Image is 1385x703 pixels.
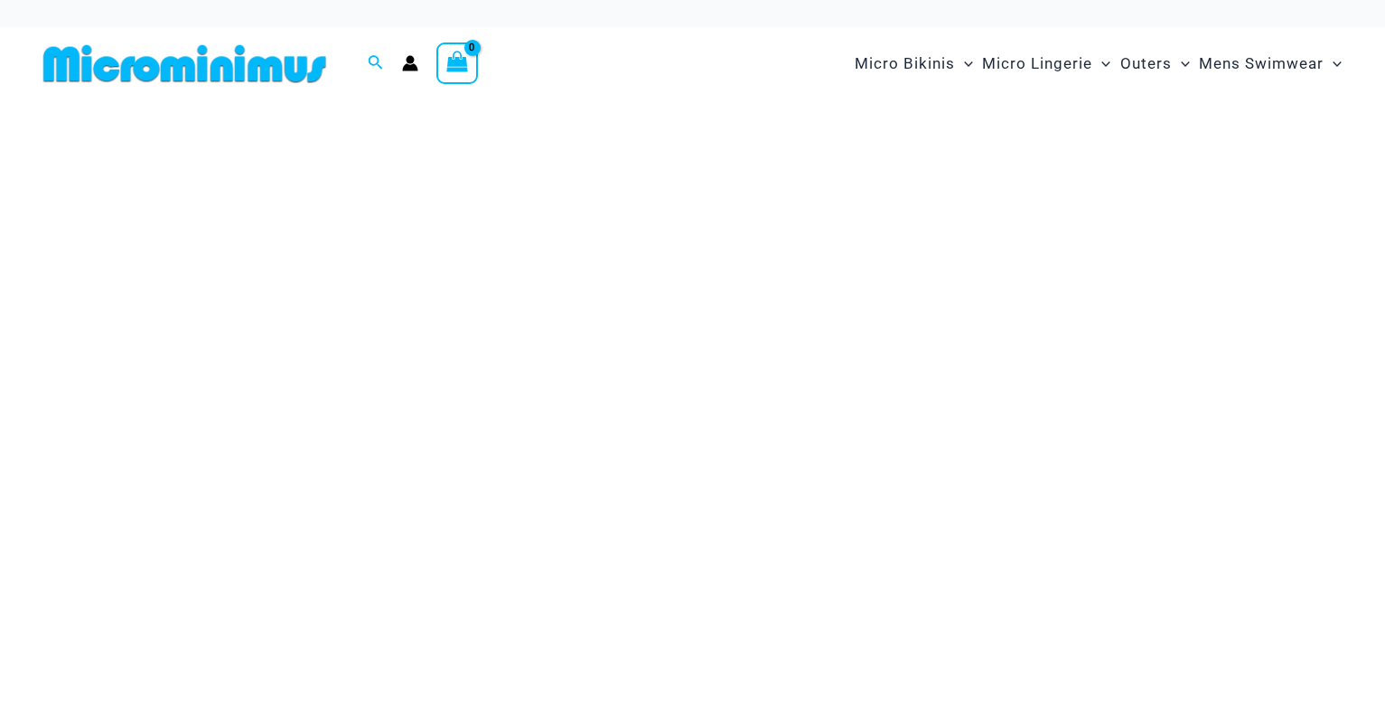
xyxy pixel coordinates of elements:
[1120,41,1172,87] span: Outers
[36,43,333,84] img: MM SHOP LOGO FLAT
[1194,36,1346,91] a: Mens SwimwearMenu ToggleMenu Toggle
[436,42,478,84] a: View Shopping Cart, empty
[1092,41,1110,87] span: Menu Toggle
[847,33,1349,94] nav: Site Navigation
[402,55,418,71] a: Account icon link
[1172,41,1190,87] span: Menu Toggle
[982,41,1092,87] span: Micro Lingerie
[855,41,955,87] span: Micro Bikinis
[955,41,973,87] span: Menu Toggle
[1116,36,1194,91] a: OutersMenu ToggleMenu Toggle
[850,36,978,91] a: Micro BikinisMenu ToggleMenu Toggle
[978,36,1115,91] a: Micro LingerieMenu ToggleMenu Toggle
[1199,41,1324,87] span: Mens Swimwear
[368,52,384,75] a: Search icon link
[1324,41,1342,87] span: Menu Toggle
